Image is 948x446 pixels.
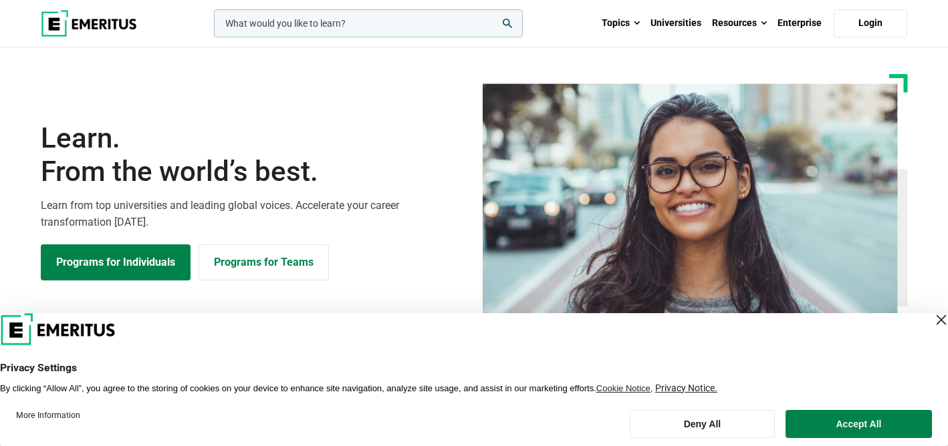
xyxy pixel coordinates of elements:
a: Login [834,9,907,37]
h1: Learn. [41,122,466,189]
input: woocommerce-product-search-field-0 [214,9,523,37]
img: Learn from the world's best [483,83,898,328]
span: From the world’s best. [41,155,466,188]
p: Learn from top universities and leading global voices. Accelerate your career transformation [DATE]. [41,197,466,231]
a: Explore Programs [41,244,191,280]
a: Explore for Business [199,244,329,280]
